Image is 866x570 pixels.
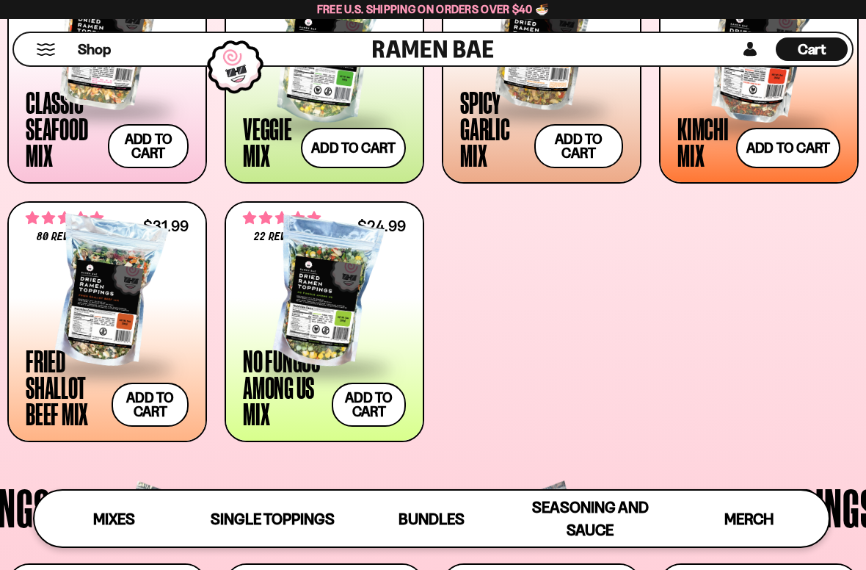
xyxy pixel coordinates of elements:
[798,40,826,58] span: Cart
[78,40,111,59] span: Shop
[225,201,424,441] a: 4.82 stars 22 reviews $24.99 No Fungus Among Us Mix Add to cart
[26,89,101,168] div: Classic Seafood Mix
[670,491,829,546] a: Merch
[211,510,335,528] span: Single Toppings
[93,510,135,528] span: Mixes
[243,209,321,228] span: 4.82 stars
[301,128,406,168] button: Add to cart
[108,124,189,168] button: Add to cart
[534,124,623,168] button: Add to cart
[112,383,189,427] button: Add to cart
[399,510,465,528] span: Bundles
[776,33,848,65] div: Cart
[26,347,104,427] div: Fried Shallot Beef Mix
[243,347,324,427] div: No Fungus Among Us Mix
[26,209,103,228] span: 4.82 stars
[7,201,207,441] a: 4.82 stars 80 reviews $31.99 Fried Shallot Beef Mix Add to cart
[352,491,511,546] a: Bundles
[193,491,352,546] a: Single Toppings
[511,491,669,546] a: Seasoning and Sauce
[532,498,649,539] span: Seasoning and Sauce
[736,128,840,168] button: Add to cart
[677,115,729,168] div: Kimchi Mix
[317,2,550,16] span: Free U.S. Shipping on Orders over $40 🍜
[460,89,527,168] div: Spicy Garlic Mix
[238,480,464,535] span: Single Toppings
[724,510,774,528] span: Merch
[243,115,294,168] div: Veggie Mix
[36,43,56,56] button: Mobile Menu Trigger
[78,37,111,61] a: Shop
[34,491,193,546] a: Mixes
[332,383,406,427] button: Add to cart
